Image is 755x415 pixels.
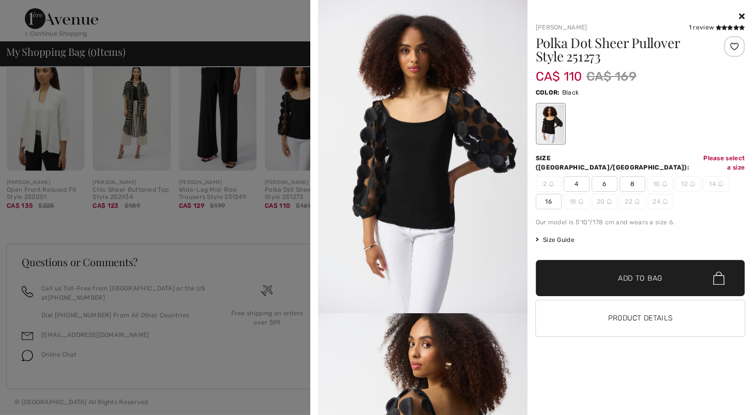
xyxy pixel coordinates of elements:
[536,260,745,296] button: Add to Bag
[549,181,554,187] img: ring-m.svg
[620,194,645,209] span: 22
[662,199,668,204] img: ring-m.svg
[690,181,695,187] img: ring-m.svg
[620,176,645,192] span: 8
[564,176,590,192] span: 4
[691,153,745,172] div: Please select a size
[536,176,562,192] span: 2
[536,89,560,96] span: Color:
[564,194,590,209] span: 18
[578,199,583,204] img: ring-m.svg
[562,89,579,96] span: Black
[635,199,640,204] img: ring-m.svg
[607,199,612,204] img: ring-m.svg
[586,67,637,86] span: CA$ 169
[662,181,667,187] img: ring-m.svg
[536,300,745,336] button: Product Details
[536,194,562,209] span: 16
[536,36,710,63] h1: Polka Dot Sheer Pullover Style 251273
[23,7,44,17] span: Chat
[536,153,691,172] div: Size ([GEOGRAPHIC_DATA]/[GEOGRAPHIC_DATA]):
[718,181,723,187] img: ring-m.svg
[647,194,673,209] span: 24
[536,59,582,84] span: CA$ 110
[592,194,617,209] span: 20
[703,176,729,192] span: 14
[618,273,662,284] span: Add to Bag
[537,104,564,143] div: Black
[713,271,724,285] img: Bag.svg
[592,176,617,192] span: 6
[675,176,701,192] span: 12
[689,23,745,32] div: 1 review
[536,218,745,227] div: Our model is 5'10"/178 cm and wears a size 6.
[647,176,673,192] span: 10
[536,235,575,244] span: Size Guide
[536,24,587,31] a: [PERSON_NAME]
